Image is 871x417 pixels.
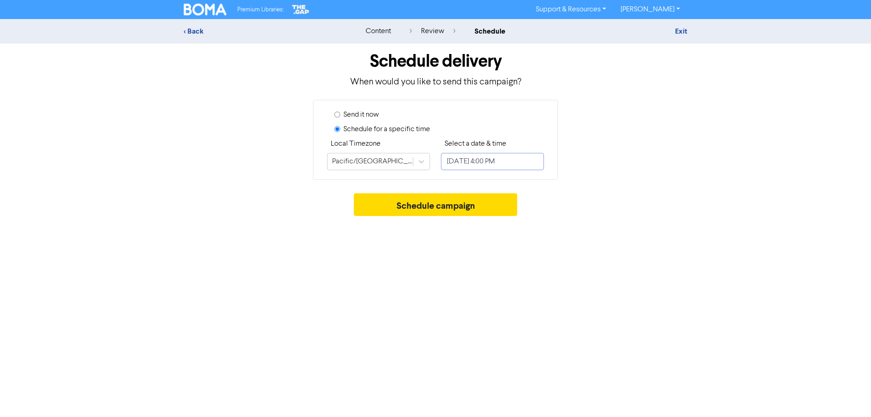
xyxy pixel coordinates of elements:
[343,109,379,120] label: Send it now
[528,2,613,17] a: Support & Resources
[445,138,506,149] label: Select a date & time
[237,7,284,13] span: Premium Libraries:
[613,2,687,17] a: [PERSON_NAME]
[331,138,381,149] label: Local Timezone
[184,26,343,37] div: < Back
[475,26,505,37] div: schedule
[366,26,391,37] div: content
[332,156,414,167] div: Pacific/[GEOGRAPHIC_DATA]
[675,27,687,36] a: Exit
[826,373,871,417] iframe: Chat Widget
[184,75,687,89] p: When would you like to send this campaign?
[343,124,430,135] label: Schedule for a specific time
[291,4,311,15] img: The Gap
[410,26,455,37] div: review
[441,153,544,170] input: Click to select a date
[184,4,226,15] img: BOMA Logo
[184,51,687,72] h1: Schedule delivery
[354,193,518,216] button: Schedule campaign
